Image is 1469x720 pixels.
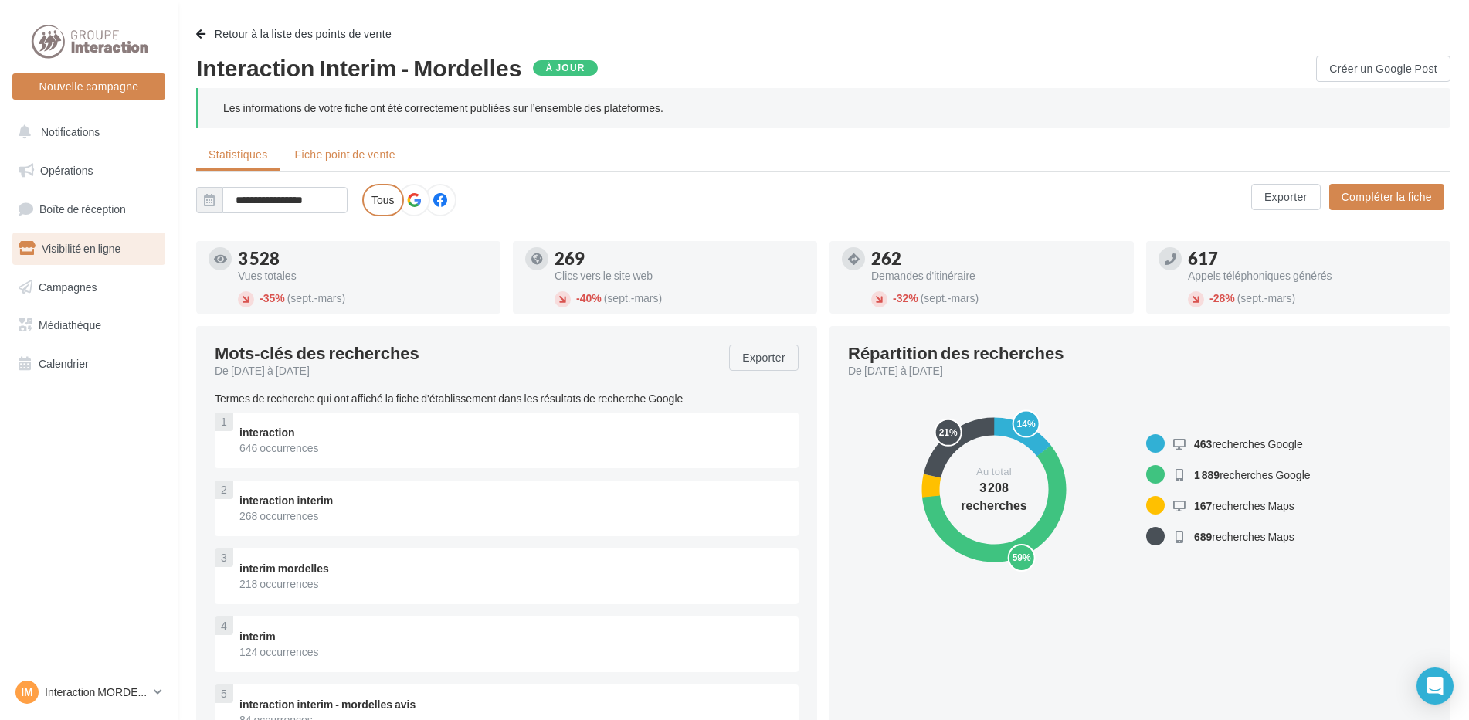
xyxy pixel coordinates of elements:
[9,116,162,148] button: Notifications
[1416,667,1454,705] div: Open Intercom Messenger
[362,184,404,216] label: Tous
[1194,468,1220,481] span: 1 889
[239,576,786,592] div: 218 occurrences
[9,271,168,304] a: Campagnes
[1316,56,1450,82] button: Créer un Google Post
[9,192,168,226] a: Boîte de réception
[871,270,1121,281] div: Demandes d'itinéraire
[238,250,488,267] div: 3 528
[1194,499,1212,512] span: 167
[39,357,89,370] span: Calendrier
[729,345,799,371] button: Exporter
[21,684,33,700] span: IM
[1209,291,1213,304] span: -
[9,155,168,187] a: Opérations
[196,25,398,43] button: Retour à la liste des points de vente
[1194,437,1212,450] span: 463
[9,348,168,380] a: Calendrier
[555,270,805,281] div: Clics vers le site web
[576,291,602,304] span: 40%
[239,629,786,644] div: interim
[41,125,100,138] span: Notifications
[239,644,786,660] div: 124 occurrences
[12,678,165,707] a: IM Interaction MORDELLES
[533,60,597,76] div: À jour
[260,291,285,304] span: 35%
[555,250,805,267] div: 269
[1251,184,1321,210] button: Exporter
[1194,468,1311,481] span: recherches Google
[295,148,395,161] span: Fiche point de vente
[215,391,799,406] p: Termes de recherche qui ont affiché la fiche d'établissement dans les résultats de recherche Google
[287,291,345,304] span: (sept.-mars)
[239,440,786,456] div: 646 occurrences
[576,291,580,304] span: -
[1329,184,1444,210] button: Compléter la fiche
[1209,291,1235,304] span: 28%
[215,413,233,431] div: 1
[39,318,101,331] span: Médiathèque
[1194,499,1294,512] span: recherches Maps
[42,242,120,255] span: Visibilité en ligne
[238,270,488,281] div: Vues totales
[848,345,1064,362] div: Répartition des recherches
[893,291,918,304] span: 32%
[9,233,168,265] a: Visibilité en ligne
[215,481,233,499] div: 2
[40,164,93,177] span: Opérations
[12,73,165,100] button: Nouvelle campagne
[1188,250,1438,267] div: 617
[1194,437,1303,450] span: recherches Google
[39,280,97,293] span: Campagnes
[9,309,168,341] a: Médiathèque
[848,363,1420,379] div: De [DATE] à [DATE]
[223,100,1426,116] div: Les informations de votre fiche ont été correctement publiées sur l’ensemble des plateformes.
[215,684,233,703] div: 5
[215,363,717,379] div: De [DATE] à [DATE]
[1194,530,1212,543] span: 689
[196,56,521,79] span: Interaction Interim - Mordelles
[45,684,148,700] p: Interaction MORDELLES
[239,425,786,440] div: interaction
[1237,291,1295,304] span: (sept.-mars)
[215,345,419,362] span: Mots-clés des recherches
[215,616,233,635] div: 4
[239,493,786,508] div: interaction interim
[39,202,126,216] span: Boîte de réception
[260,291,263,304] span: -
[921,291,979,304] span: (sept.-mars)
[239,561,786,576] div: interim mordelles
[871,250,1121,267] div: 262
[604,291,662,304] span: (sept.-mars)
[1194,530,1294,543] span: recherches Maps
[1323,189,1450,202] a: Compléter la fiche
[893,291,897,304] span: -
[239,697,786,712] div: interaction interim - mordelles avis
[215,548,233,567] div: 3
[215,27,392,40] span: Retour à la liste des points de vente
[1188,270,1438,281] div: Appels téléphoniques générés
[239,508,786,524] div: 268 occurrences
